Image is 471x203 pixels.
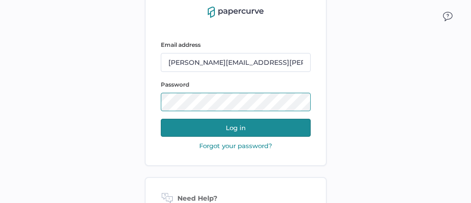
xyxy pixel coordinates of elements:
input: email@company.com [161,53,311,72]
img: icon_chat.2bd11823.svg [443,12,453,21]
span: Email address [161,41,201,48]
button: Log in [161,119,311,137]
button: Forgot your password? [196,141,275,150]
img: papercurve-logo-colour.7244d18c.svg [208,7,264,18]
span: Password [161,81,189,88]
